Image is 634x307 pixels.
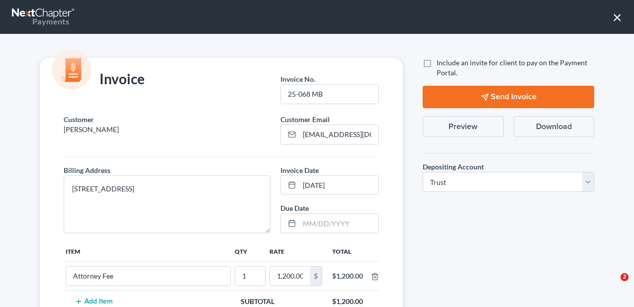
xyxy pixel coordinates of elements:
button: Download [514,116,595,137]
button: Preview [423,116,504,137]
th: Total [324,241,371,261]
div: Subtotal [236,297,279,307]
input: MM/DD/YYYY [299,176,378,195]
button: Send Invoice [423,86,594,108]
div: $1,200.00 [332,271,363,281]
input: -- [235,267,265,286]
span: Include an invite for client to pay on the Payment Portal. [437,58,587,77]
input: -- [66,267,230,286]
th: Item [64,241,233,261]
button: Add Item [72,298,115,306]
span: Invoice No. [280,75,315,83]
th: Qty [233,241,268,261]
div: $1,200.00 [327,297,368,307]
input: MM/DD/YYYY [299,214,378,233]
p: [PERSON_NAME] [64,125,271,135]
span: 2 [621,273,629,281]
input: 0.00 [270,267,310,286]
span: Depositing Account [423,162,484,171]
span: Customer Email [280,115,330,124]
th: Rate [268,241,324,261]
span: Billing Address [64,166,110,174]
label: Customer [64,114,94,125]
div: Payments [12,16,69,27]
input: Enter email... [299,125,378,144]
input: -- [281,85,378,104]
label: Due Date [280,203,309,213]
div: Invoice [59,70,150,90]
a: Payments [12,5,76,29]
img: icon-money-cc55cd5b71ee43c44ef0efbab91310903cbf28f8221dba23c0d5ca797e203e98.svg [52,50,91,90]
span: Invoice Date [280,166,319,174]
iframe: Intercom live chat [600,273,624,297]
div: $ [310,267,322,286]
button: × [613,9,622,25]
